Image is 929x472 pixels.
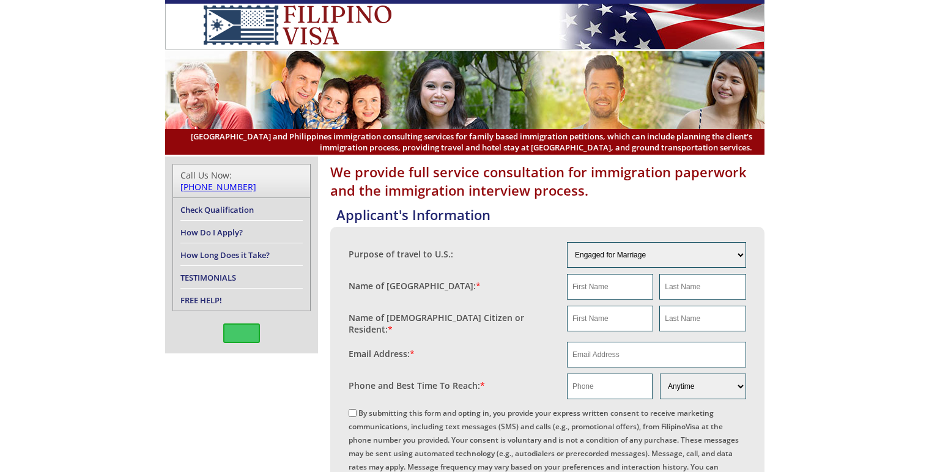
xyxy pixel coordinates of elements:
label: Name of [GEOGRAPHIC_DATA]: [349,280,481,292]
h1: We provide full service consultation for immigration paperwork and the immigration interview proc... [330,163,764,199]
label: Phone and Best Time To Reach: [349,380,485,391]
a: How Long Does it Take? [180,249,270,260]
input: Email Address [567,342,746,367]
input: Last Name [659,274,746,300]
a: FREE HELP! [180,295,222,306]
a: How Do I Apply? [180,227,243,238]
h4: Applicant's Information [336,205,764,224]
a: Check Qualification [180,204,254,215]
input: First Name [567,274,653,300]
a: [PHONE_NUMBER] [180,181,256,193]
input: Phone [567,374,653,399]
label: Name of [DEMOGRAPHIC_DATA] Citizen or Resident: [349,312,555,335]
label: Purpose of travel to U.S.: [349,248,453,260]
input: Last Name [659,306,746,331]
input: By submitting this form and opting in, you provide your express written consent to receive market... [349,409,357,417]
label: Email Address: [349,348,415,360]
select: Phone and Best Reach Time are required. [660,374,746,399]
a: TESTIMONIALS [180,272,236,283]
span: [GEOGRAPHIC_DATA] and Philippines immigration consulting services for family based immigration pe... [177,131,752,153]
div: Call Us Now: [180,169,303,193]
input: First Name [567,306,653,331]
